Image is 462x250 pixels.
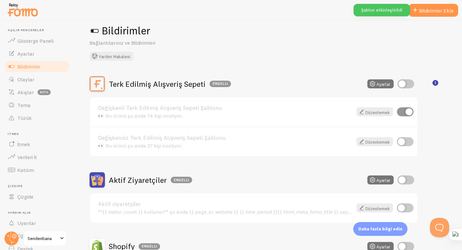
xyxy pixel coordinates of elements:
[17,63,40,70] font: Bildirimler
[367,79,394,88] button: Ayarlar
[7,2,39,18] img: fomo-relay-logo-orange.svg
[376,81,390,87] font: Ayarlar
[365,109,390,115] font: Düzenlemek
[40,90,48,94] font: beta
[4,60,70,73] a: Bildirimler
[361,7,402,13] font: Şablon etkinleştirildi
[353,222,407,236] div: Daha fazla bilgi edin
[98,142,182,149] font: 👀 Bu ürünü şu anda 37 kişi inceliyor.
[90,172,105,188] img: Aktif Ziyaretçiler
[142,244,157,248] font: Engelli
[430,218,449,237] iframe: Help Scout Beacon - Açık
[17,76,34,83] font: Olaylar
[98,200,141,208] font: Aktif ziyaretçiler
[4,190,70,203] a: Çizgide
[109,79,206,89] font: Terk Edilmiş Alışveriş Sepeti
[8,184,23,188] font: Çizgide
[4,112,70,124] a: Tüzük
[4,34,70,47] a: Gösterge Paneli
[98,113,353,119] div: 👀 Bu ürünü şu anda 74 kişi inceliyor.
[4,47,70,60] a: Ayarlar
[4,229,70,242] a: Öğrenmek
[98,104,222,112] font: Değişkenli Terk Edilmiş Alışveriş Sepeti Şablonu
[174,178,189,182] font: Engelli
[90,76,105,92] img: Terk Edilmiş Alışveriş Sepeti
[23,231,66,246] a: Sendenbana
[17,89,34,95] font: Akışlar
[17,167,34,173] font: Katılım
[4,217,70,229] a: Uyarılar
[4,73,70,86] a: Olaylar
[28,236,52,241] font: Sendenbana
[356,137,393,146] a: Düzenlemek
[98,209,378,215] font: **{{ visitor_count }} kullanıcı** şu anda {{ page_or_website }} {{ time_period }}{{ html_meta_fom...
[98,54,130,59] font: Yardım Makalesi
[8,210,31,215] font: Yardım Alın
[8,132,19,136] font: İtmek
[90,40,155,46] font: Bağlantılarınız ve Bildirimleri
[17,220,36,226] font: Uyarılar
[367,175,394,184] button: Ayarlar
[4,151,70,164] a: Verileri İt
[17,154,37,160] font: Verileri İt
[4,86,70,99] a: Akışlar beta
[98,134,226,141] font: Değişkensiz Terk Edilmiş Alışveriş Sepeti Şablonu
[4,164,70,176] a: Katılım
[356,107,393,116] a: Düzenlemek
[4,99,70,112] a: Tema
[356,203,393,212] a: Düzenlemek
[432,80,438,86] svg: <p>🛍️ Shopify Kullanıcıları İçin</p><p><strong>Değişkenli Terk Edilmiş Alışveriş Sepeti</strong> ...
[358,226,402,231] font: Daha fazla bilgi edin
[365,139,390,145] font: Düzenlemek
[376,177,390,183] font: Ayarlar
[17,141,30,147] font: İtmek
[90,52,133,61] button: Yardım Makalesi
[17,193,33,200] font: Çizgide
[213,81,228,86] font: Engelli
[17,115,32,121] font: Tüzük
[17,38,54,44] font: Gösterge Paneli
[8,28,44,32] font: Açılır pencereler
[17,102,30,108] font: Tema
[365,205,390,211] font: Düzenlemek
[376,244,390,249] font: Ayarlar
[109,175,167,185] font: Aktif Ziyaretçiler
[4,138,70,151] a: İtmek
[17,50,34,57] font: Ayarlar
[102,24,150,37] font: Bildirimler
